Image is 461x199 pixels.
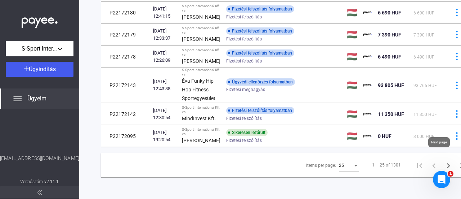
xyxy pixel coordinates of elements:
[226,85,265,94] span: Fizetési meghagyás
[182,26,220,35] div: S-Sport International Kft. vs
[413,134,434,139] span: 3 000 HUF
[226,136,262,145] span: Fizetési felszólítás
[433,171,450,188] iframe: Intercom live chat
[378,10,401,16] span: 6 690 HUF
[153,27,176,42] div: [DATE] 12:33:37
[226,114,262,123] span: Fizetési felszólítás
[413,55,434,60] span: 6 490 HUF
[344,68,361,103] td: 🇭🇺
[226,78,295,86] div: Ügyvédi ellenőrzés folyamatban
[453,82,461,89] img: more-blue
[344,2,361,23] td: 🇭🇺
[29,66,56,73] span: Ügyindítás
[427,158,441,172] button: Previous page
[378,32,401,38] span: 7 390 HUF
[101,2,150,23] td: P22172180
[453,132,461,140] img: more-blue
[363,132,372,140] img: payee-logo
[22,13,58,28] img: white-payee-white-dot.svg
[339,163,344,168] span: 25
[153,78,176,92] div: [DATE] 12:43:38
[226,27,294,35] div: Fizetési felszólítás folyamatban
[182,4,220,13] div: S-Sport International Kft. vs
[413,33,434,38] span: 7 390 HUF
[344,24,361,46] td: 🇭🇺
[182,14,220,20] strong: [PERSON_NAME]
[413,112,437,117] span: 11 350 HUF
[413,83,437,88] span: 93 765 HUF
[226,35,262,43] span: Fizetési felszólítás
[428,137,450,147] div: Next page
[182,127,220,136] div: S-Sport International Kft. vs
[226,49,294,57] div: Fizetési felszólítás folyamatban
[344,125,361,147] td: 🇭🇺
[153,129,176,143] div: [DATE] 19:20:54
[363,52,372,61] img: payee-logo
[226,13,262,21] span: Fizetési felszólítás
[37,190,42,195] img: arrow-double-left-grey.svg
[182,138,220,143] strong: [PERSON_NAME]
[448,171,453,177] span: 1
[182,58,220,64] strong: [PERSON_NAME]
[344,46,361,68] td: 🇭🇺
[6,62,73,77] button: Ügyindítás
[182,105,220,114] div: S-Sport International Kft. vs
[453,110,461,118] img: more-blue
[153,107,176,121] div: [DATE] 12:30:54
[363,81,372,90] img: payee-logo
[226,5,294,13] div: Fizetési felszólítás folyamatban
[182,116,216,121] strong: MindInvest Kft.
[363,30,372,39] img: payee-logo
[378,133,391,139] span: 0 HUF
[182,68,220,77] div: S-Sport International Kft. vs
[441,158,456,172] button: Next page
[453,9,461,16] img: more-blue
[13,94,22,103] img: list.svg
[453,31,461,38] img: more-blue
[372,161,401,169] div: 1 – 25 of 1301
[101,125,150,147] td: P22172095
[412,158,427,172] button: First page
[339,161,359,169] mat-select: Items per page:
[226,57,262,65] span: Fizetési felszólítás
[378,82,404,88] span: 93 805 HUF
[363,8,372,17] img: payee-logo
[226,107,294,114] div: Fizetési felszólítás folyamatban
[44,179,59,184] strong: v2.11.1
[24,66,29,71] img: plus-white.svg
[101,24,150,46] td: P22172179
[22,44,58,53] span: S-Sport International Kft.
[101,46,150,68] td: P22172178
[6,41,73,56] button: S-Sport International Kft.
[378,111,404,117] span: 11 350 HUF
[182,36,220,42] strong: [PERSON_NAME]
[363,110,372,118] img: payee-logo
[182,48,220,57] div: S-Sport International Kft. vs
[153,49,176,64] div: [DATE] 12:26:09
[378,54,401,60] span: 6 490 HUF
[101,103,150,125] td: P22172142
[453,53,461,60] img: more-blue
[306,161,336,170] div: Items per page:
[182,78,215,101] strong: Éva Funky Hip-Hop Fitness Sportegyesület
[101,68,150,103] td: P22172143
[226,129,268,136] div: Sikeresen lezárult
[153,5,176,20] div: [DATE] 12:41:15
[413,10,434,16] span: 6 690 HUF
[27,94,46,103] span: Ügyeim
[344,103,361,125] td: 🇭🇺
